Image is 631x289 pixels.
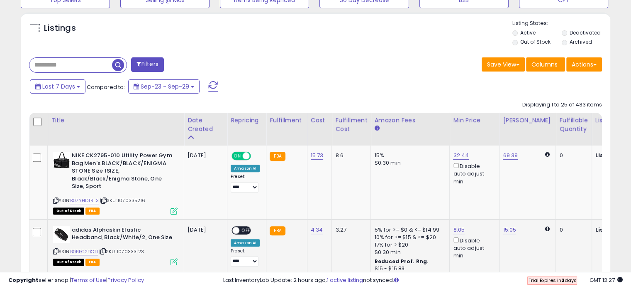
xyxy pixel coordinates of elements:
[566,57,602,72] button: Actions
[559,152,585,159] div: 0
[71,276,106,284] a: Terms of Use
[590,276,623,284] span: 2025-10-7 12:27 GMT
[482,57,525,72] button: Save View
[311,116,329,125] div: Cost
[374,258,429,265] b: Reduced Prof. Rng.
[327,276,363,284] a: 1 active listing
[128,79,200,94] button: Sep-23 - Sep-29
[559,116,588,133] div: Fulfillable Quantity
[374,241,443,249] div: 17% for > $20
[561,277,564,284] b: 3
[100,197,145,204] span: | SKU: 1070335216
[453,151,469,160] a: 32.44
[231,165,260,172] div: Amazon AI
[374,159,443,167] div: $0.30 min
[231,248,260,267] div: Preset:
[374,116,446,125] div: Amazon Fees
[85,259,100,266] span: FBA
[107,276,144,284] a: Privacy Policy
[453,161,493,185] div: Disable auto adjust min
[188,116,224,133] div: Date Created
[569,29,600,36] label: Deactivated
[522,101,602,109] div: Displaying 1 to 25 of 433 items
[188,226,221,234] div: [DATE]
[374,249,443,256] div: $0.30 min
[53,207,84,215] span: All listings that are currently out of stock and unavailable for purchase on Amazon
[53,226,178,265] div: ASIN:
[223,277,623,284] div: Last InventoryLab Update: 2 hours ago, not synced.
[335,116,367,133] div: Fulfillment Cost
[87,83,125,91] span: Compared to:
[512,20,610,27] p: Listing States:
[131,57,163,72] button: Filters
[453,116,496,125] div: Min Price
[569,38,592,45] label: Archived
[231,174,260,193] div: Preset:
[72,226,173,244] b: adidas Alphaskin Elastic Headband, Black/White/2, One Size
[374,226,443,234] div: 5% for >= $0 & <= $14.99
[335,226,364,234] div: 3.27
[270,152,285,161] small: FBA
[503,116,552,125] div: [PERSON_NAME]
[239,227,253,234] span: OFF
[51,116,180,125] div: Title
[526,57,565,72] button: Columns
[311,226,323,234] a: 4.34
[44,22,76,34] h5: Listings
[374,234,443,241] div: 10% for >= $15 & <= $20
[70,248,98,255] a: B0BFC2DCT1
[99,248,144,255] span: | SKU: 1070333123
[374,152,443,159] div: 15%
[503,226,516,234] a: 15.05
[531,60,558,69] span: Columns
[528,277,576,284] span: Trial Expires in days
[53,259,84,266] span: All listings that are currently out of stock and unavailable for purchase on Amazon
[70,197,99,204] a: B07YHDTRL3
[53,226,70,243] img: 31V7iiIBSTL._SL40_.jpg
[42,82,75,91] span: Last 7 Days
[232,153,243,160] span: ON
[8,277,144,284] div: seller snap | |
[72,152,173,193] b: NIKE CK2795-010 Utility Power Gym Bag Men's BLACK/BLACK/ENIGMA STONE Size 1SIZE, Black/Black/Enig...
[250,153,263,160] span: OFF
[53,152,178,213] div: ASIN:
[503,151,518,160] a: 69.39
[8,276,39,284] strong: Copyright
[559,226,585,234] div: 0
[141,82,189,91] span: Sep-23 - Sep-29
[231,116,263,125] div: Repricing
[30,79,85,94] button: Last 7 Days
[270,116,303,125] div: Fulfillment
[520,29,536,36] label: Active
[188,152,221,159] div: [DATE]
[270,226,285,235] small: FBA
[231,239,260,247] div: Amazon AI
[453,226,465,234] a: 8.05
[335,152,364,159] div: 8.6
[311,151,324,160] a: 15.73
[453,236,493,260] div: Disable auto adjust min
[53,152,70,168] img: 41RUFtu3xdL._SL40_.jpg
[374,125,379,132] small: Amazon Fees.
[520,38,551,45] label: Out of Stock
[85,207,100,215] span: FBA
